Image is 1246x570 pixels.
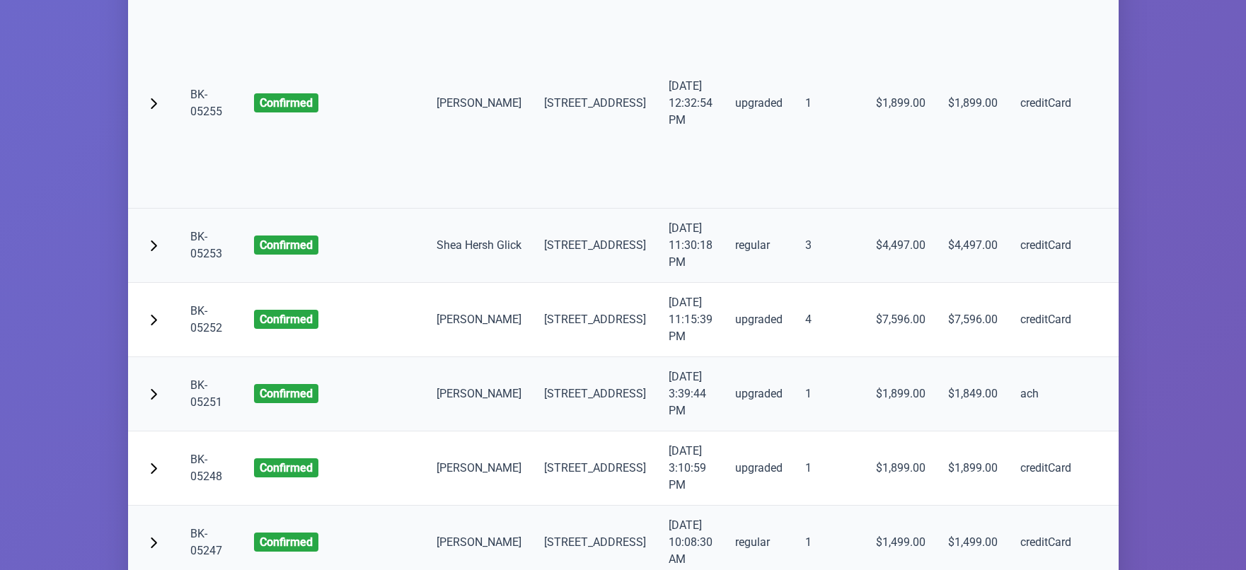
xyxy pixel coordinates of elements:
td: [PERSON_NAME] [425,283,533,357]
td: $7,596.00 [937,283,1009,357]
a: BK-05247 [190,527,222,557]
td: creditCard [1009,209,1138,283]
td: [STREET_ADDRESS] [533,283,657,357]
td: $1,899.00 [865,431,937,506]
span: confirmed [254,384,318,403]
td: $1,849.00 [937,357,1009,431]
td: upgraded [724,431,794,506]
span: confirmed [254,458,318,477]
td: 1 [794,357,865,431]
td: $1,899.00 [865,357,937,431]
a: BK-05255 [190,88,222,118]
td: upgraded [724,283,794,357]
td: creditCard [1009,283,1138,357]
td: [PERSON_NAME] [425,431,533,506]
span: confirmed [254,93,318,112]
span: confirmed [254,235,318,255]
td: [DATE] 11:15:39 PM [657,283,724,357]
td: $7,596.00 [865,283,937,357]
td: [STREET_ADDRESS] [533,431,657,506]
td: $4,497.00 [937,209,1009,283]
td: upgraded [724,357,794,431]
td: Shea Hersh Glick [425,209,533,283]
td: [DATE] 11:30:18 PM [657,209,724,283]
td: $4,497.00 [865,209,937,283]
a: BK-05248 [190,453,222,483]
td: [STREET_ADDRESS] [533,209,657,283]
td: ach [1009,357,1138,431]
td: creditCard [1009,431,1138,506]
a: BK-05251 [190,378,222,409]
span: confirmed [254,310,318,329]
a: BK-05252 [190,304,222,335]
span: confirmed [254,533,318,552]
td: [STREET_ADDRESS] [533,357,657,431]
td: $1,899.00 [937,431,1009,506]
td: [DATE] 3:39:44 PM [657,357,724,431]
td: regular [724,209,794,283]
td: [PERSON_NAME] [425,357,533,431]
td: [DATE] 3:10:59 PM [657,431,724,506]
td: 4 [794,283,865,357]
a: BK-05253 [190,230,222,260]
td: 3 [794,209,865,283]
td: 1 [794,431,865,506]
